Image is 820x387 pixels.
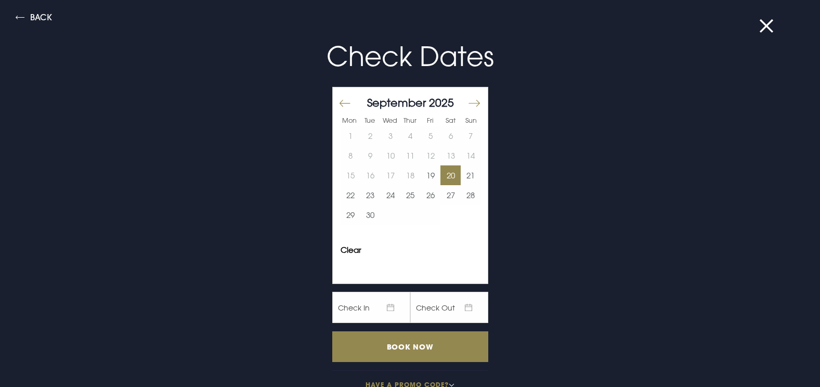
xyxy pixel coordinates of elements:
[421,185,441,205] button: 26
[429,96,454,109] span: 2025
[467,93,480,114] button: Move forward to switch to the next month.
[440,165,461,185] button: 20
[341,205,361,225] td: Choose Monday, September 29, 2025 as your start date.
[461,185,481,205] td: Choose Sunday, September 28, 2025 as your start date.
[461,165,481,185] td: Choose Sunday, September 21, 2025 as your start date.
[341,185,361,205] button: 22
[410,292,488,323] span: Check Out
[421,185,441,205] td: Choose Friday, September 26, 2025 as your start date.
[332,292,410,323] span: Check In
[381,185,401,205] td: Choose Wednesday, September 24, 2025 as your start date.
[421,165,441,185] td: Choose Friday, September 19, 2025 as your start date.
[341,185,361,205] td: Choose Monday, September 22, 2025 as your start date.
[381,185,401,205] button: 24
[421,165,441,185] button: 19
[341,205,361,225] button: 29
[360,205,381,225] td: Choose Tuesday, September 30, 2025 as your start date.
[341,246,361,254] button: Clear
[360,205,381,225] button: 30
[400,185,421,205] td: Choose Thursday, September 25, 2025 as your start date.
[461,185,481,205] button: 28
[367,96,426,109] span: September
[440,165,461,185] td: Choose Saturday, September 20, 2025 as your start date.
[360,185,381,205] td: Choose Tuesday, September 23, 2025 as your start date.
[440,185,461,205] button: 27
[332,331,488,362] input: Book Now
[339,93,351,114] button: Move backward to switch to the previous month.
[163,36,658,76] p: Check Dates
[16,13,52,25] button: Back
[360,185,381,205] button: 23
[461,165,481,185] button: 21
[400,185,421,205] button: 25
[440,185,461,205] td: Choose Saturday, September 27, 2025 as your start date.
